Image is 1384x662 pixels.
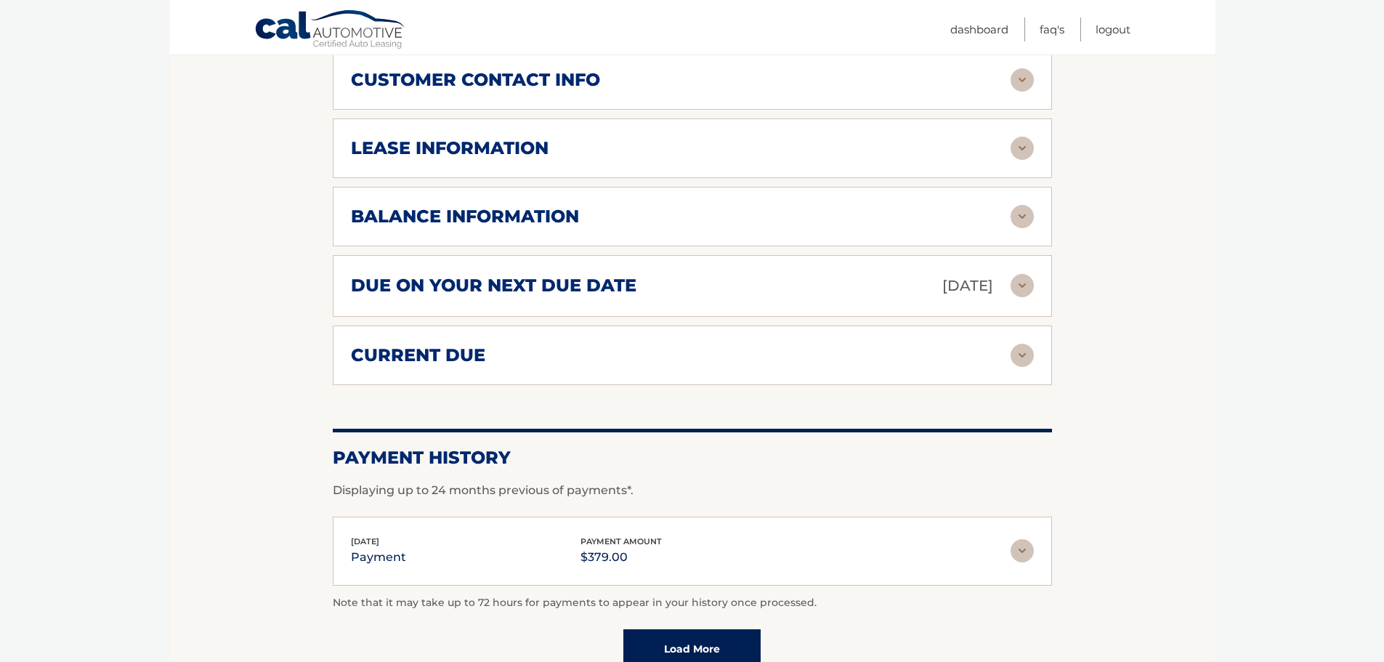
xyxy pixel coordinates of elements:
h2: customer contact info [351,69,600,91]
p: Displaying up to 24 months previous of payments*. [333,482,1052,499]
a: Dashboard [950,17,1008,41]
p: [DATE] [942,273,993,299]
p: Note that it may take up to 72 hours for payments to appear in your history once processed. [333,594,1052,612]
img: accordion-rest.svg [1011,274,1034,297]
h2: due on your next due date [351,275,636,296]
img: accordion-rest.svg [1011,68,1034,92]
img: accordion-rest.svg [1011,205,1034,228]
h2: balance information [351,206,579,227]
span: payment amount [580,536,662,546]
span: [DATE] [351,536,379,546]
h2: current due [351,344,485,366]
a: Cal Automotive [254,9,407,52]
a: FAQ's [1040,17,1064,41]
img: accordion-rest.svg [1011,539,1034,562]
p: payment [351,547,406,568]
h2: Payment History [333,447,1052,469]
p: $379.00 [580,547,662,568]
a: Logout [1096,17,1130,41]
img: accordion-rest.svg [1011,344,1034,367]
img: accordion-rest.svg [1011,137,1034,160]
h2: lease information [351,137,549,159]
